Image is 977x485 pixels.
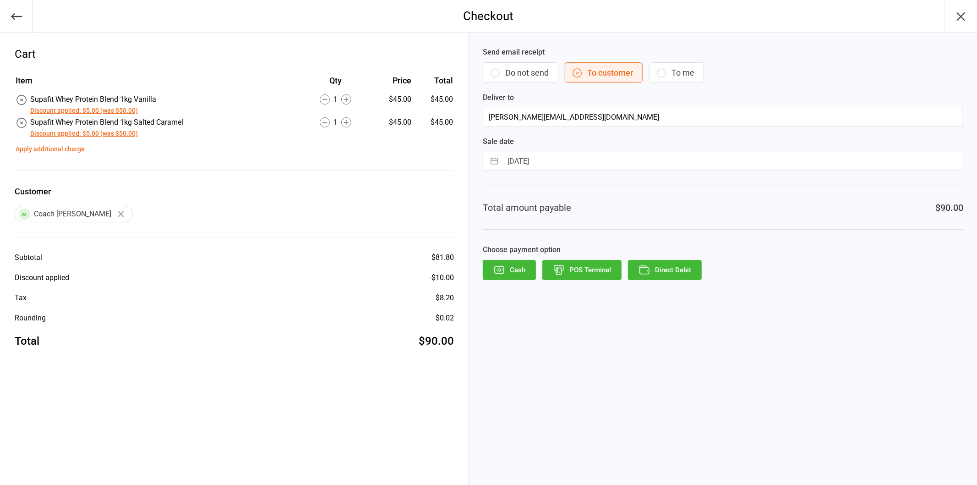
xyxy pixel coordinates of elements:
[15,185,454,198] label: Customer
[419,333,454,349] div: $90.00
[935,201,963,215] div: $90.00
[483,47,963,58] label: Send email receipt
[15,292,27,303] div: Tax
[436,313,454,324] div: $0.02
[436,292,454,303] div: $8.20
[565,62,643,83] button: To customer
[415,94,453,116] td: $45.00
[371,94,411,105] div: $45.00
[628,260,702,280] button: Direct Debit
[649,62,704,83] button: To me
[371,117,411,128] div: $45.00
[430,272,454,283] div: - $10.00
[15,252,42,263] div: Subtotal
[415,117,453,139] td: $45.00
[483,136,963,147] label: Sale date
[15,272,69,283] div: Discount applied
[30,106,138,116] button: Discount applied: $5.00 (was $50.00)
[16,74,300,93] th: Item
[300,117,370,128] div: 1
[483,201,571,215] div: Total amount payable
[30,95,156,104] span: Supafit Whey Protein Blend 1kg Vanilla
[431,252,454,263] div: $81.80
[15,206,133,222] div: Coach [PERSON_NAME]
[371,74,411,87] div: Price
[15,333,39,349] div: Total
[30,129,138,138] button: Discount applied: $5.00 (was $50.00)
[483,108,963,127] input: Customer Email
[15,46,454,62] div: Cart
[483,260,536,280] button: Cash
[300,94,370,105] div: 1
[16,144,85,154] button: Apply additional charge
[483,244,963,255] label: Choose payment option
[30,118,183,127] span: Supafit Whey Protein Blend 1kg Salted Caramel
[483,62,558,83] button: Do not send
[15,313,46,324] div: Rounding
[483,92,963,103] label: Deliver to
[542,260,622,280] button: POS Terminal
[415,74,453,93] th: Total
[300,74,370,93] th: Qty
